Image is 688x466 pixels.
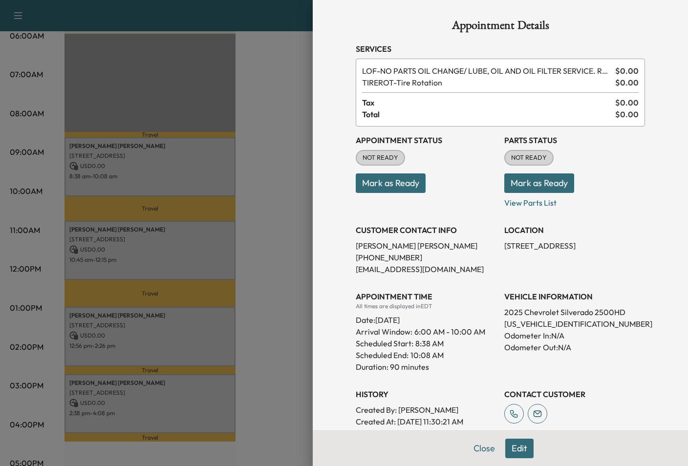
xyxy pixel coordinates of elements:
button: Mark as Ready [356,173,426,193]
h3: CUSTOMER CONTACT INFO [356,224,496,236]
p: 10:08 AM [410,349,444,361]
button: Close [467,439,501,458]
p: Odometer In: N/A [504,330,645,341]
p: Modified By : [PERSON_NAME] [356,427,496,439]
span: NOT READY [357,153,404,163]
h3: Parts Status [504,134,645,146]
div: All times are displayed in EDT [356,302,496,310]
p: 2025 Chevrolet Silverado 2500HD [504,306,645,318]
p: [EMAIL_ADDRESS][DOMAIN_NAME] [356,263,496,275]
span: $ 0.00 [615,77,639,88]
span: Tax [362,97,615,108]
span: Total [362,108,615,120]
h3: APPOINTMENT TIME [356,291,496,302]
span: 6:00 AM - 10:00 AM [414,326,485,338]
h3: VEHICLE INFORMATION [504,291,645,302]
span: $ 0.00 [615,97,639,108]
p: [PHONE_NUMBER] [356,252,496,263]
p: [STREET_ADDRESS] [504,240,645,252]
p: View Parts List [504,193,645,209]
p: 8:38 AM [415,338,444,349]
span: Tire Rotation [362,77,611,88]
p: Duration: 90 minutes [356,361,496,373]
button: Edit [505,439,534,458]
p: Scheduled Start: [356,338,413,349]
span: $ 0.00 [615,108,639,120]
h1: Appointment Details [356,20,645,35]
span: NO PARTS OIL CHANGE/ LUBE, OIL AND OIL FILTER SERVICE. RESET OIL LIFE MONITOR. HAZARDOUS WASTE FE... [362,65,611,77]
div: Date: [DATE] [356,310,496,326]
h3: History [356,388,496,400]
button: Mark as Ready [504,173,574,193]
span: NOT READY [505,153,553,163]
h3: LOCATION [504,224,645,236]
h3: Appointment Status [356,134,496,146]
p: Scheduled End: [356,349,408,361]
p: Created By : [PERSON_NAME] [356,404,496,416]
p: [PERSON_NAME] [PERSON_NAME] [356,240,496,252]
h3: Services [356,43,645,55]
span: $ 0.00 [615,65,639,77]
p: [US_VEHICLE_IDENTIFICATION_NUMBER] [504,318,645,330]
p: Odometer Out: N/A [504,341,645,353]
p: Arrival Window: [356,326,496,338]
h3: CONTACT CUSTOMER [504,388,645,400]
p: Created At : [DATE] 11:30:21 AM [356,416,496,427]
